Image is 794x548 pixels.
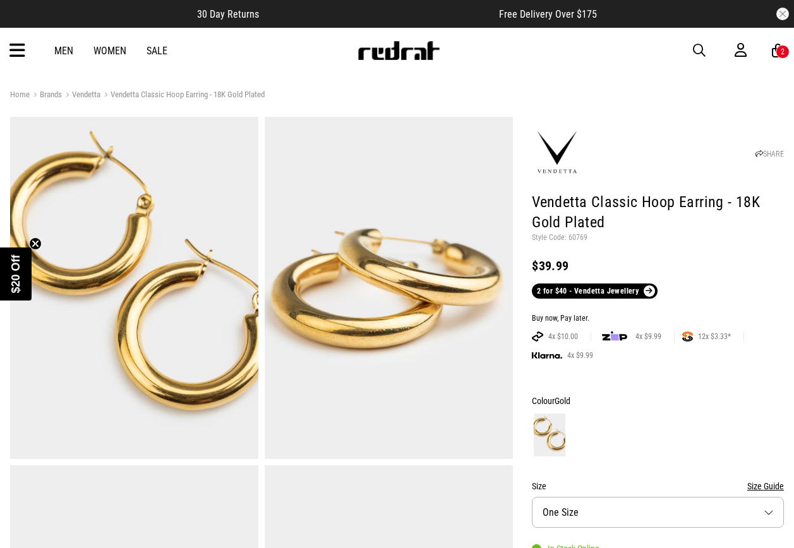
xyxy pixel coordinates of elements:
a: Brands [30,90,62,102]
img: zip [602,330,627,343]
div: 2 [781,47,785,56]
span: Free Delivery Over $175 [499,8,597,20]
span: Gold [555,396,570,406]
img: Redrat logo [357,41,440,60]
span: 12x $3.33* [693,331,736,342]
p: Style Code: 60769 [532,233,784,243]
a: Vendetta [62,90,100,102]
div: Colour [532,393,784,408]
img: AFTERPAY [532,331,543,342]
a: Women [93,45,126,57]
a: Home [10,90,30,99]
button: Close teaser [29,237,42,250]
img: KLARNA [532,352,562,359]
div: Size [532,479,784,494]
span: One Size [543,506,579,518]
img: Vendetta Classic Hoop Earring - 18k Gold Plated in Gold [10,117,258,459]
a: SHARE [755,150,784,158]
img: Vendetta Classic Hoop Earring - 18k Gold Plated in Gold [265,117,513,459]
span: $20 Off [9,254,22,293]
a: Sale [147,45,167,57]
a: 2 for $40 - Vendetta Jewellery [532,283,657,299]
span: 4x $9.99 [630,331,666,342]
div: Buy now, Pay later. [532,314,784,324]
img: Gold [534,414,565,456]
span: 4x $10.00 [543,331,583,342]
span: 4x $9.99 [562,350,598,360]
iframe: Customer reviews powered by Trustpilot [284,8,474,20]
h1: Vendetta Classic Hoop Earring - 18K Gold Plated [532,193,784,233]
button: Size Guide [747,479,784,494]
a: Vendetta Classic Hoop Earring - 18K Gold Plated [100,90,265,102]
button: One Size [532,497,784,528]
img: Vendetta [532,128,582,178]
div: $39.99 [532,258,784,273]
img: SPLITPAY [682,331,693,342]
a: Men [54,45,73,57]
a: 2 [772,44,784,57]
span: 30 Day Returns [197,8,259,20]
